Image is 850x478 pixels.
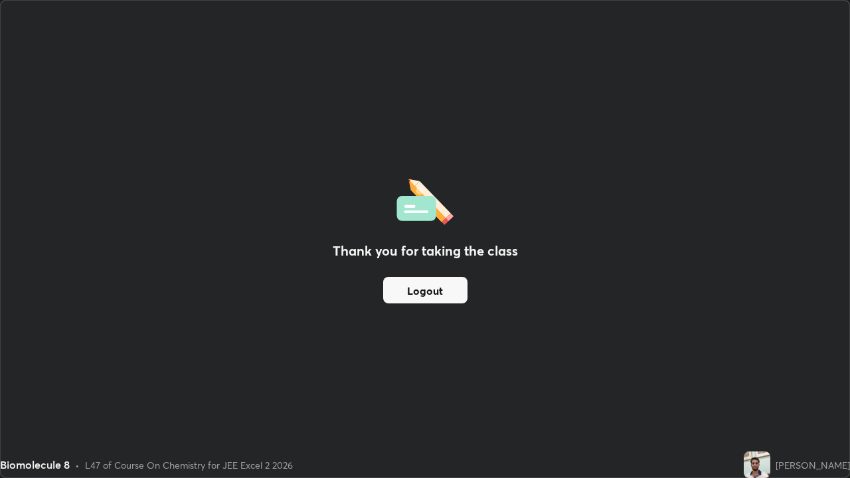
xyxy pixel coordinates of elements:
[383,277,467,303] button: Logout
[85,458,293,472] div: L47 of Course On Chemistry for JEE Excel 2 2026
[396,175,454,225] img: offlineFeedback.1438e8b3.svg
[333,241,518,261] h2: Thank you for taking the class
[776,458,850,472] div: [PERSON_NAME]
[744,451,770,478] img: c66d2e97de7f40d29c29f4303e2ba008.jpg
[75,458,80,472] div: •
